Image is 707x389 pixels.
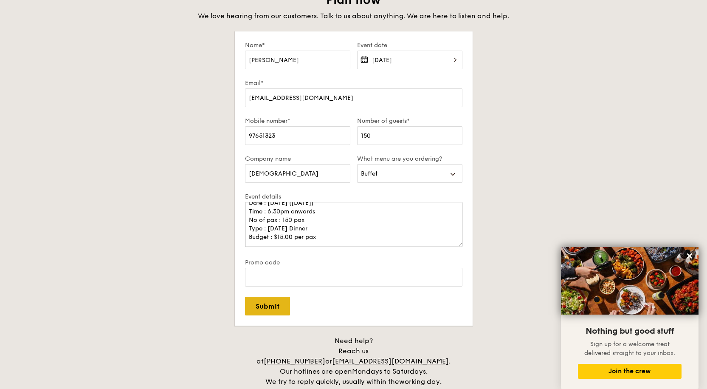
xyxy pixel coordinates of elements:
[584,341,675,357] span: Sign up for a welcome treat delivered straight to your inbox.
[357,155,462,162] label: What menu are you ordering?
[245,297,290,315] input: Submit
[245,202,462,247] textarea: Let us know details such as your venue address, event time, preferred menu, dietary requirements,...
[245,80,462,87] label: Email*
[245,42,350,49] label: Name*
[332,357,449,365] a: [EMAIL_ADDRESS][DOMAIN_NAME]
[586,326,674,336] span: Nothing but good stuff
[357,42,462,49] label: Event date
[352,367,428,375] span: Mondays to Saturdays.
[198,12,509,20] span: We love hearing from our customers. Talk to us about anything. We are here to listen and help.
[683,249,696,263] button: Close
[357,117,462,125] label: Number of guests*
[248,336,460,387] div: Need help? Reach us at or . Our hotlines are open We try to reply quickly, usually within the
[245,259,462,266] label: Promo code
[399,378,442,386] span: working day.
[578,364,682,379] button: Join the crew
[561,247,699,315] img: DSC07876-Edit02-Large.jpeg
[245,155,350,162] label: Company name
[245,193,462,200] label: Event details
[264,357,325,365] a: [PHONE_NUMBER]
[245,117,350,125] label: Mobile number*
